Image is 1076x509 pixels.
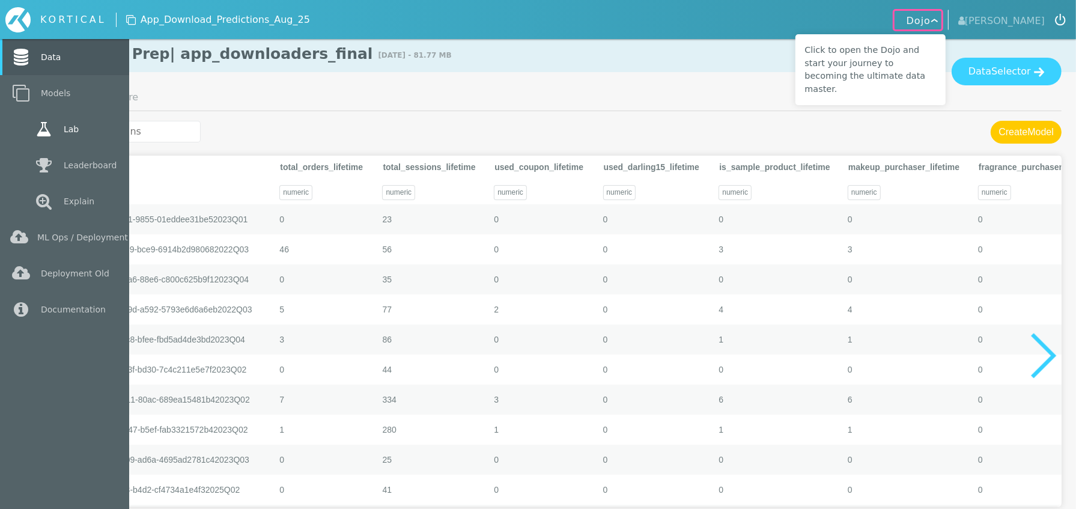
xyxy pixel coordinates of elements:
button: Dojo [899,10,949,30]
span: Selector [991,64,1031,79]
img: icon-logout.svg [1055,14,1066,26]
img: icon-arrow--selector--white.svg [931,19,938,24]
img: icon-arrow--light.svg [1034,67,1045,77]
span: [PERSON_NAME] [958,11,1045,28]
img: icon-kortical.svg [5,7,31,32]
div: KORTICAL [40,13,106,27]
button: DataSelector [952,58,1062,85]
h1: ML Data Prep [36,36,1076,72]
a: KORTICAL [5,7,116,32]
div: Home [5,7,116,32]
